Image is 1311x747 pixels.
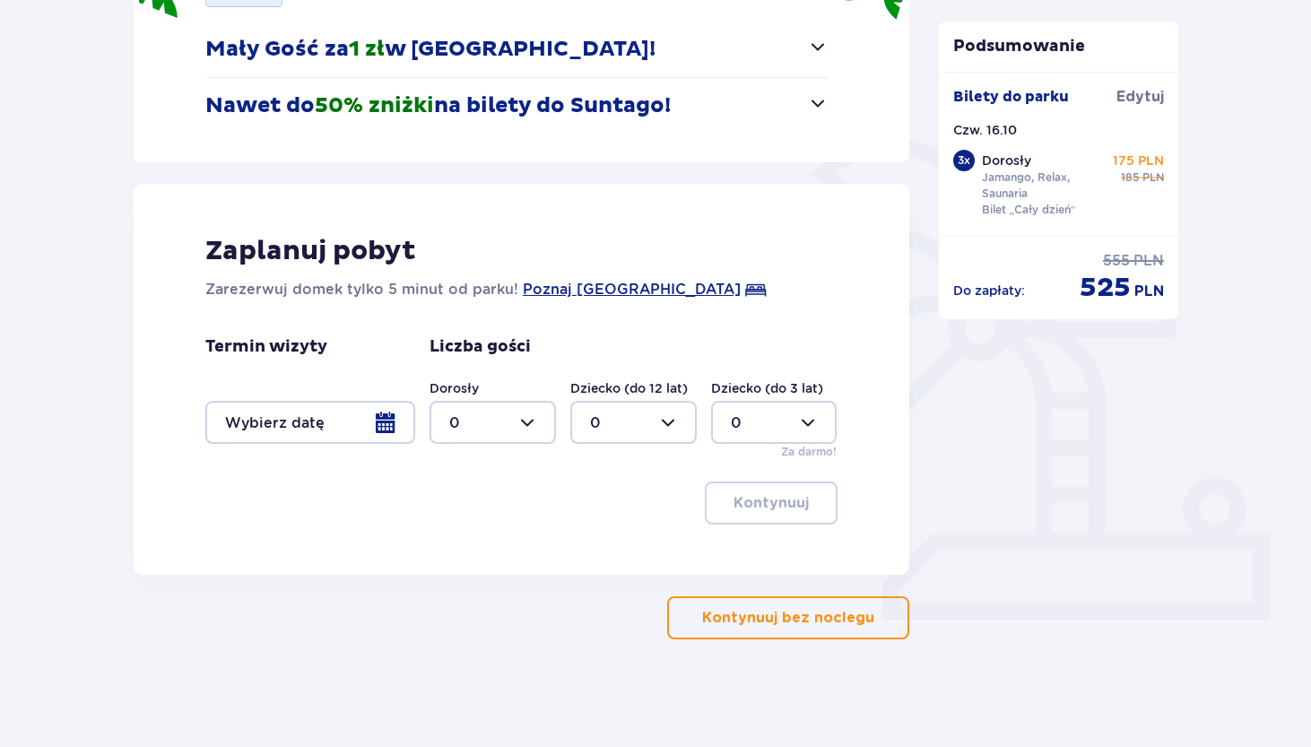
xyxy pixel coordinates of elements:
p: Mały Gość za w [GEOGRAPHIC_DATA]! [205,36,655,63]
span: 1 zł [349,36,385,63]
p: Bilety do parku [953,87,1069,107]
p: Dorosły [982,152,1031,169]
span: PLN [1142,169,1164,186]
p: Zarezerwuj domek tylko 5 minut od parku! [205,279,518,300]
p: Liczba gości [430,336,531,358]
p: Nawet do na bilety do Suntago! [205,92,671,119]
button: Kontynuuj [705,482,838,525]
button: Kontynuuj bez noclegu [667,596,909,639]
p: Jamango, Relax, Saunaria [982,169,1106,202]
span: 50% zniżki [315,92,434,119]
p: Podsumowanie [939,36,1179,57]
label: Dziecko (do 3 lat) [711,379,823,397]
span: 525 [1080,271,1131,305]
span: PLN [1133,251,1164,271]
span: 555 [1103,251,1130,271]
p: Zaplanuj pobyt [205,234,416,268]
p: Kontynuuj bez noclegu [702,608,874,628]
p: Kontynuuj [734,493,809,513]
label: Dziecko (do 12 lat) [570,379,688,397]
span: PLN [1134,282,1164,301]
span: 185 [1121,169,1139,186]
button: Nawet do50% zniżkina bilety do Suntago! [205,78,829,134]
label: Dorosły [430,379,479,397]
p: Bilet „Cały dzień” [982,202,1076,218]
button: Mały Gość za1 złw [GEOGRAPHIC_DATA]! [205,22,829,77]
div: 3 x [953,150,975,171]
span: Edytuj [1116,87,1164,107]
p: Za darmo! [781,444,837,460]
p: Do zapłaty : [953,282,1025,300]
p: Termin wizyty [205,336,327,358]
a: Poznaj [GEOGRAPHIC_DATA] [523,279,741,300]
p: 175 PLN [1113,152,1164,169]
p: Czw. 16.10 [953,121,1017,139]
